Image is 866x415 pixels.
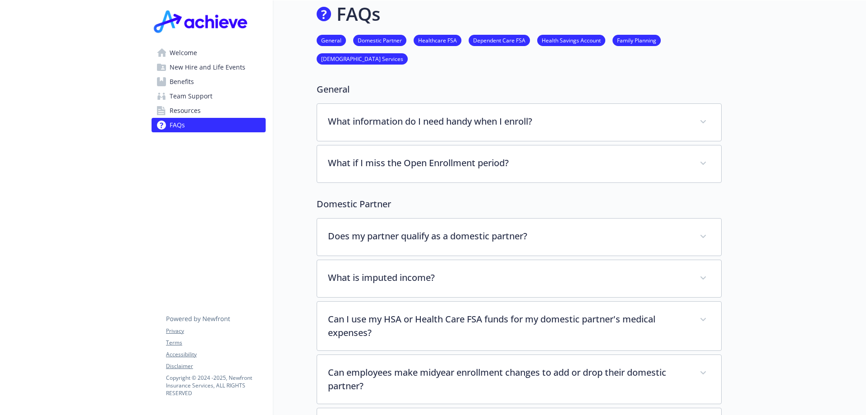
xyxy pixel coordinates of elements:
[166,374,265,397] p: Copyright © 2024 - 2025 , Newfront Insurance Services, ALL RIGHTS RESERVED
[414,36,461,44] a: Healthcare FSA
[336,0,380,28] h1: FAQs
[317,36,346,44] a: General
[328,229,689,243] p: Does my partner qualify as a domestic partner?
[317,145,721,182] div: What if I miss the Open Enrollment period?
[317,260,721,297] div: What is imputed income?
[317,219,721,256] div: Does my partner qualify as a domestic partner?
[317,302,721,350] div: Can I use my HSA or Health Care FSA funds for my domestic partner's medical expenses?
[166,362,265,370] a: Disclaimer
[328,156,689,170] p: What if I miss the Open Enrollment period?
[353,36,406,44] a: Domestic Partner
[317,197,722,211] p: Domestic Partner
[317,355,721,404] div: Can employees make midyear enrollment changes to add or drop their domestic partner?
[166,350,265,359] a: Accessibility
[613,36,661,44] a: Family Planning
[170,75,194,89] span: Benefits
[328,312,689,340] p: Can I use my HSA or Health Care FSA funds for my domestic partner's medical expenses?
[170,118,185,132] span: FAQs
[170,103,201,118] span: Resources
[166,339,265,347] a: Terms
[170,60,245,75] span: New Hire and Life Events
[152,46,266,60] a: Welcome
[166,327,265,335] a: Privacy
[152,103,266,118] a: Resources
[170,89,212,103] span: Team Support
[317,104,721,141] div: What information do I need handy when I enroll?
[152,75,266,89] a: Benefits
[328,271,689,284] p: What is imputed income?
[328,366,689,393] p: Can employees make midyear enrollment changes to add or drop their domestic partner?
[537,36,605,44] a: Health Savings Account
[328,115,689,128] p: What information do I need handy when I enroll?
[170,46,197,60] span: Welcome
[152,89,266,103] a: Team Support
[317,54,408,63] a: [DEMOGRAPHIC_DATA] Services
[152,60,266,75] a: New Hire and Life Events
[469,36,530,44] a: Dependent Care FSA
[152,118,266,132] a: FAQs
[317,83,722,96] p: General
